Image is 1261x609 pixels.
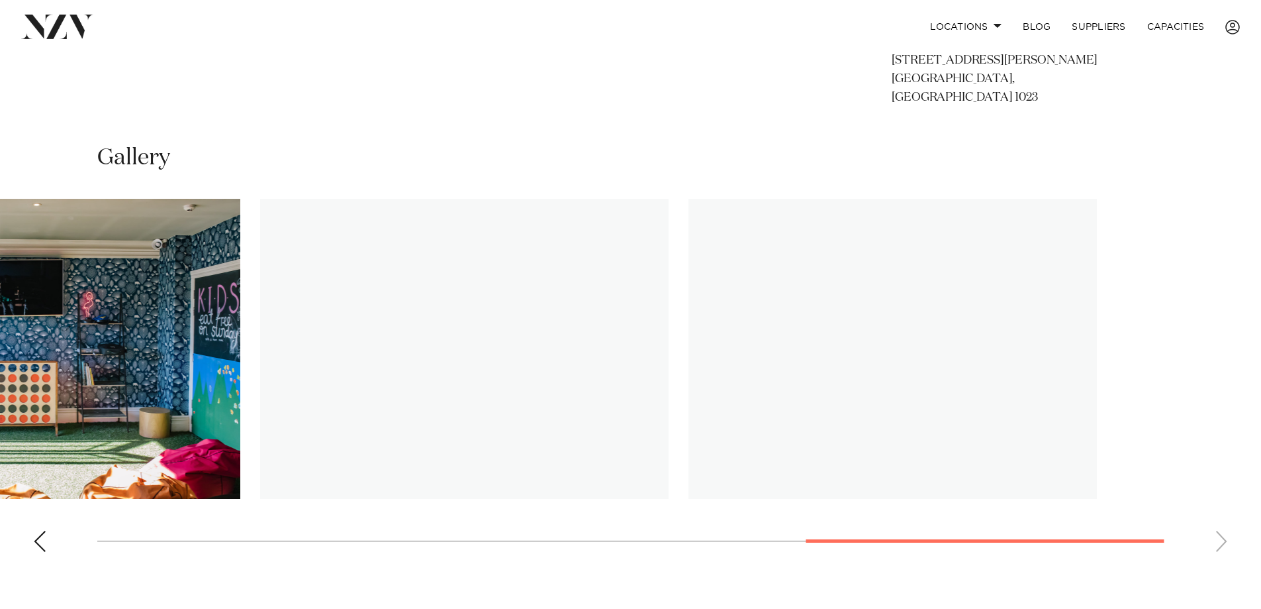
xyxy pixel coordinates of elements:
swiper-slide: 7 / 7 [688,199,1097,499]
p: The Zookeepers Son [STREET_ADDRESS][PERSON_NAME] [GEOGRAPHIC_DATA], [GEOGRAPHIC_DATA] 1023 [892,33,1107,107]
h2: Gallery [97,143,170,173]
a: Locations [919,13,1012,41]
swiper-slide: 6 / 7 [260,199,669,499]
img: nzv-logo.png [21,15,93,38]
a: BLOG [1012,13,1061,41]
a: SUPPLIERS [1061,13,1136,41]
a: Capacities [1137,13,1215,41]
